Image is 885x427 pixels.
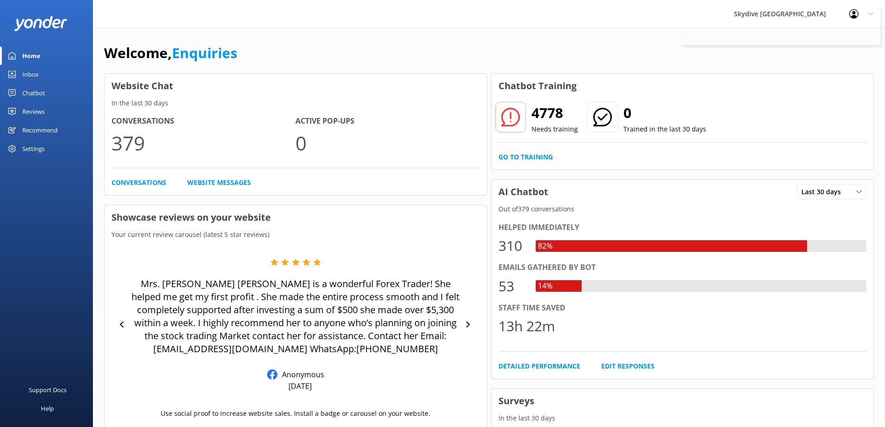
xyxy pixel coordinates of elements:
h3: AI Chatbot [492,180,555,204]
div: 13h 22m [498,315,555,337]
h2: 0 [623,102,706,124]
a: Go to Training [498,152,553,162]
a: Enquiries [172,43,237,62]
img: Facebook Reviews [267,369,277,380]
a: Edit Responses [601,361,655,371]
div: 53 [498,275,526,297]
div: 310 [498,235,526,257]
h3: Website Chat [105,74,487,98]
div: Support Docs [29,381,66,399]
div: 14% [536,280,555,292]
h4: Active Pop-ups [295,115,479,127]
h4: Conversations [111,115,295,127]
div: Settings [22,139,45,158]
div: Reviews [22,102,45,121]
a: Website Messages [187,177,251,188]
div: Home [22,46,40,65]
p: Use social proof to increase website sales. Install a badge or carousel on your website. [161,408,430,419]
span: Last 30 days [801,187,846,197]
a: Detailed Performance [498,361,580,371]
div: Helped immediately [498,222,867,234]
p: 379 [111,127,295,158]
h3: Chatbot Training [492,74,583,98]
div: Staff time saved [498,302,867,314]
p: Anonymous [277,369,324,380]
img: yonder-white-logo.png [14,16,67,31]
div: 82% [536,240,555,252]
div: Help [41,399,54,418]
div: Inbox [22,65,39,84]
div: Recommend [22,121,58,139]
p: In the last 30 days [105,98,487,108]
h2: 4778 [531,102,578,124]
p: Your current review carousel (latest 5 star reviews) [105,230,487,240]
h1: Welcome, [104,42,237,64]
p: 0 [295,127,479,158]
p: Trained in the last 30 days [623,124,706,134]
p: Needs training [531,124,578,134]
a: Conversations [111,177,166,188]
p: Out of 379 conversations [492,204,874,214]
h3: Showcase reviews on your website [105,205,487,230]
div: Chatbot [22,84,45,102]
div: Emails gathered by bot [498,262,867,274]
p: [DATE] [288,381,312,391]
p: In the last 30 days [492,413,874,423]
h3: Surveys [492,389,874,413]
p: Mrs. [PERSON_NAME] [PERSON_NAME] is a wonderful Forex Trader! She helped me get my first profit .... [130,277,461,355]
